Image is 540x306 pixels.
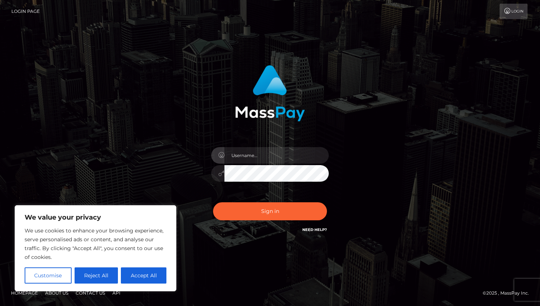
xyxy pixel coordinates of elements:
[11,4,40,19] a: Login Page
[25,267,72,284] button: Customise
[15,205,176,291] div: We value your privacy
[121,267,166,284] button: Accept All
[483,289,534,297] div: © 2025 , MassPay Inc.
[42,287,71,299] a: About Us
[302,227,327,232] a: Need Help?
[213,202,327,220] button: Sign in
[25,213,166,222] p: We value your privacy
[235,65,305,121] img: MassPay Login
[8,287,41,299] a: Homepage
[500,4,528,19] a: Login
[25,226,166,261] p: We use cookies to enhance your browsing experience, serve personalised ads or content, and analys...
[73,287,108,299] a: Contact Us
[75,267,118,284] button: Reject All
[224,147,329,164] input: Username...
[109,287,123,299] a: API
